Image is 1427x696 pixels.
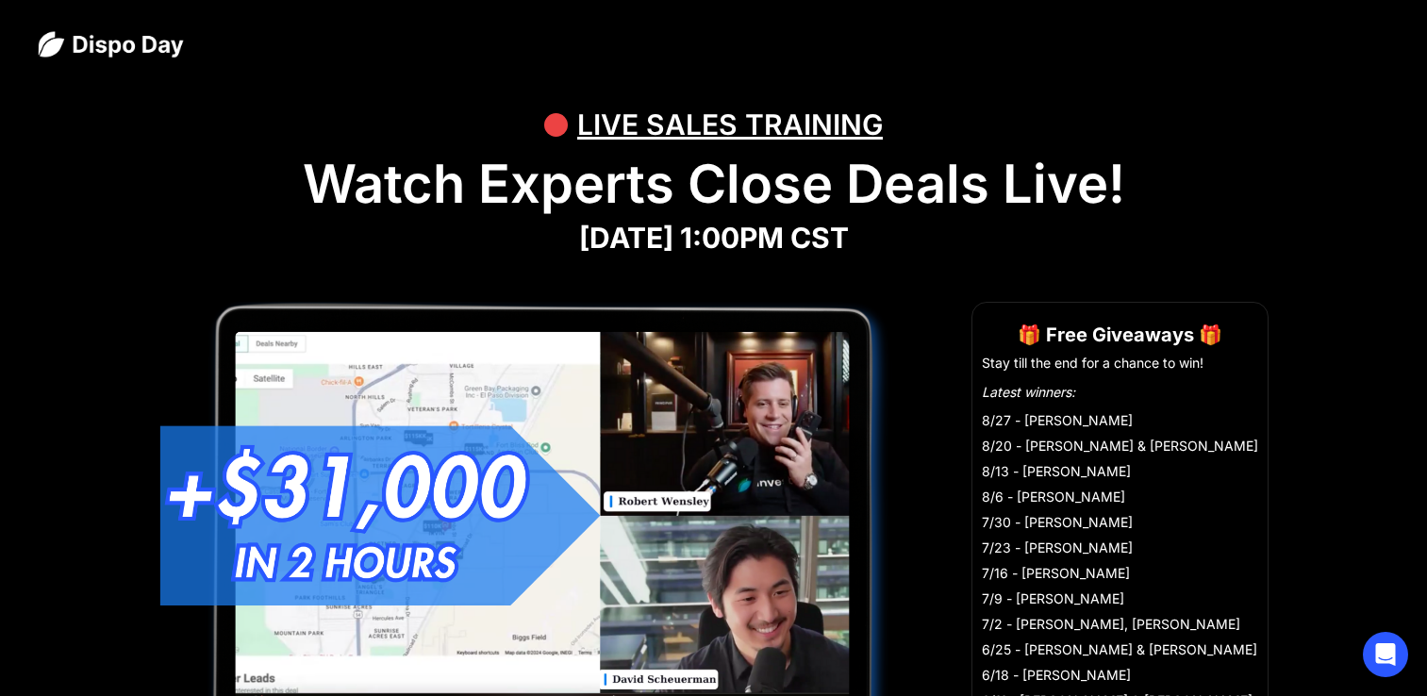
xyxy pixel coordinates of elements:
[982,354,1258,373] li: Stay till the end for a chance to win!
[38,153,1389,216] h1: Watch Experts Close Deals Live!
[1018,323,1222,346] strong: 🎁 Free Giveaways 🎁
[1363,632,1408,677] div: Open Intercom Messenger
[579,221,849,255] strong: [DATE] 1:00PM CST
[577,96,883,153] div: LIVE SALES TRAINING
[982,384,1075,400] em: Latest winners:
